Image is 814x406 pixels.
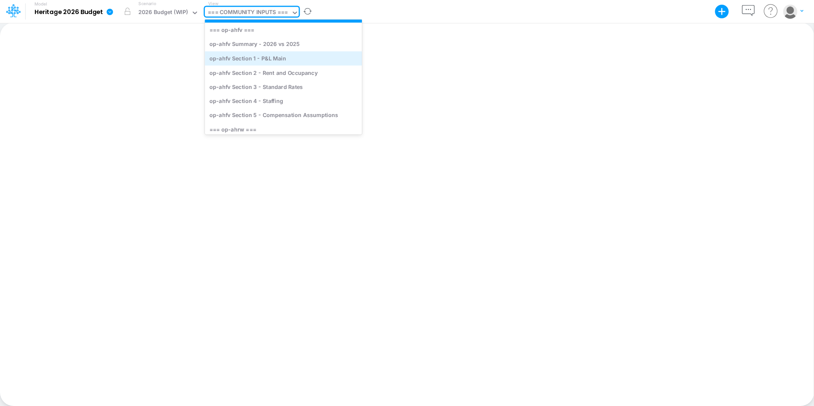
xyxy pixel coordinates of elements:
div: op-ahfv Section 2 - Rent and Occupancy [205,66,362,80]
div: op-ahfv Section 4 - Staffing [205,94,362,108]
label: Scenario [138,0,156,7]
label: Model [34,2,47,7]
div: op-ahfv Summary - 2026 vs 2025 [205,37,362,51]
div: 2026 Budget (WIP) [138,8,188,18]
label: View [208,0,218,7]
div: === COMMUNITY INPUTS === [208,8,288,18]
div: === op-ahrw === [205,122,362,136]
div: === op-ahfv === [205,23,362,37]
b: Heritage 2026 Budget [34,9,103,16]
div: op-ahfv Section 3 - Standard Rates [205,80,362,94]
div: op-ahfv Section 1 - P&L Main [205,51,362,65]
div: op-ahfv Section 5 - Compensation Assumptions [205,108,362,122]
